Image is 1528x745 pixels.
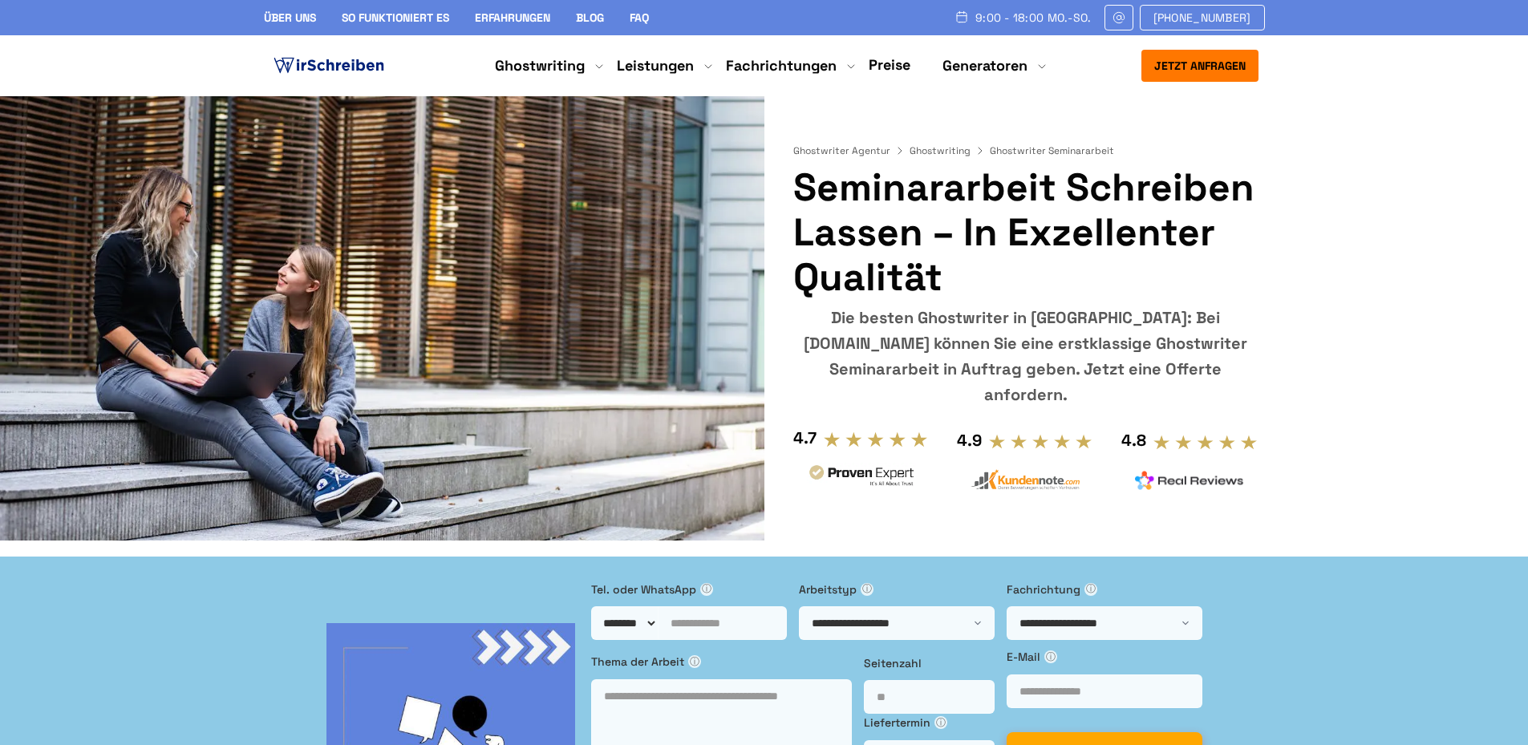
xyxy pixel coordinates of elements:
label: Thema der Arbeit [591,653,852,670]
a: Fachrichtungen [726,56,837,75]
label: Fachrichtung [1007,581,1202,598]
a: Generatoren [942,56,1027,75]
a: Ghostwriter Agentur [793,144,906,157]
span: ⓘ [861,583,873,596]
img: provenexpert [807,463,916,492]
span: 9:00 - 18:00 Mo.-So. [975,11,1092,24]
img: stars [823,431,928,448]
span: [PHONE_NUMBER] [1153,11,1251,24]
div: 4.7 [793,425,817,451]
a: Blog [576,10,604,25]
img: logo ghostwriter-österreich [270,54,387,78]
span: ⓘ [1044,650,1057,663]
label: Arbeitstyp [799,581,995,598]
h1: Seminararbeit Schreiben Lassen – in exzellenter Qualität [793,165,1258,300]
img: stars [1153,434,1258,451]
a: Leistungen [617,56,694,75]
img: kundennote [971,469,1080,491]
label: E-Mail [1007,648,1202,666]
img: stars [988,433,1093,451]
a: [PHONE_NUMBER] [1140,5,1265,30]
a: FAQ [630,10,649,25]
a: Preise [869,55,910,74]
a: Ghostwriting [495,56,585,75]
a: Ghostwriting [910,144,987,157]
a: Erfahrungen [475,10,550,25]
img: Email [1112,11,1126,24]
span: ⓘ [1084,583,1097,596]
label: Seitenzahl [864,654,995,672]
button: Jetzt anfragen [1141,50,1258,82]
span: ⓘ [934,716,947,729]
img: realreviews [1135,471,1244,490]
a: So funktioniert es [342,10,449,25]
div: Die besten Ghostwriter in [GEOGRAPHIC_DATA]: Bei [DOMAIN_NAME] können Sie eine erstklassige Ghost... [793,305,1258,407]
span: ⓘ [700,583,713,596]
label: Liefertermin [864,714,995,731]
img: Schedule [954,10,969,23]
span: ⓘ [688,655,701,668]
div: 4.8 [1121,427,1146,453]
span: Ghostwriter Seminararbeit [990,144,1114,157]
a: Über uns [264,10,316,25]
label: Tel. oder WhatsApp [591,581,787,598]
div: 4.9 [957,427,982,453]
